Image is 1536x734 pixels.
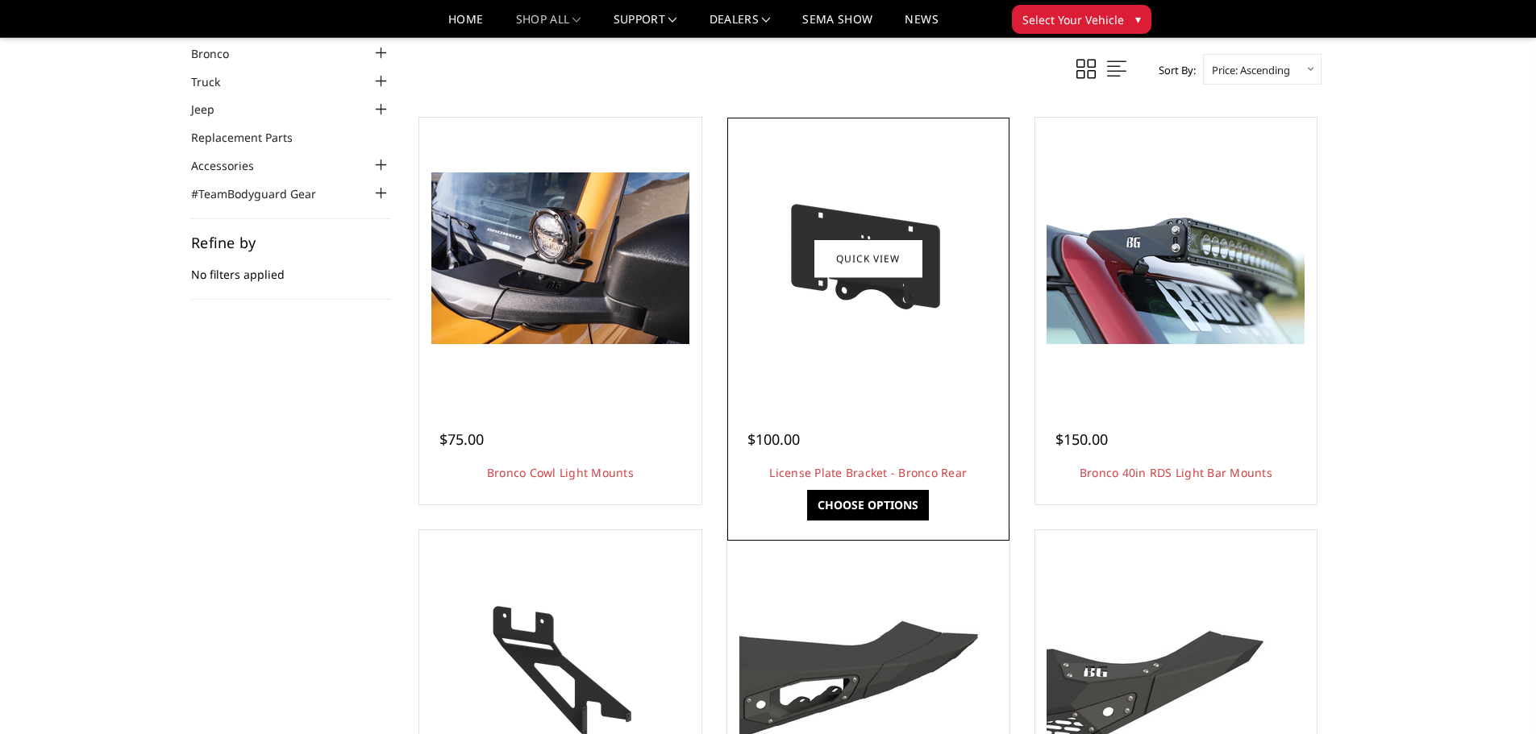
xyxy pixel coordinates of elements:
a: Bronco Cowl Light Mounts Bronco Cowl Light Mounts [423,122,697,396]
a: Support [614,14,677,37]
a: Mounting bracket included to relocate license plate to spare tire, just above rear camera [731,122,1005,396]
a: Home [448,14,483,37]
iframe: Chat Widget [1455,657,1536,734]
span: Select Your Vehicle [1022,11,1124,28]
span: $100.00 [747,429,800,449]
a: Replacement Parts [191,129,313,146]
button: Select Your Vehicle [1012,5,1151,34]
label: Sort By: [1150,58,1196,82]
a: Quick view [814,239,922,277]
a: Bronco [191,45,249,62]
span: ▾ [1135,10,1141,27]
div: No filters applied [191,235,391,300]
a: License Plate Bracket - Bronco Rear [769,465,967,480]
a: shop all [516,14,581,37]
span: $75.00 [439,429,484,449]
a: SEMA Show [802,14,872,37]
a: Dealers [710,14,771,37]
a: Bronco 40in RDS Light Bar Mounts [1080,465,1272,480]
a: Choose Options [807,490,929,520]
a: Bronco 40in RDS Light Bar Mounts Bronco 40in RDS Light Bar Mounts [1039,122,1313,396]
a: Truck [191,73,240,90]
a: #TeamBodyguard Gear [191,185,336,202]
span: $150.00 [1055,429,1108,449]
img: Bronco Cowl Light Mounts [431,172,689,344]
a: Jeep [191,101,235,118]
a: Accessories [191,157,274,174]
h5: Refine by [191,235,391,250]
img: Bronco 40in RDS Light Bar Mounts [1047,172,1305,344]
a: News [905,14,938,37]
img: Mounting bracket included to relocate license plate to spare tire, just above rear camera [739,186,997,331]
a: Bronco Cowl Light Mounts [487,465,634,480]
